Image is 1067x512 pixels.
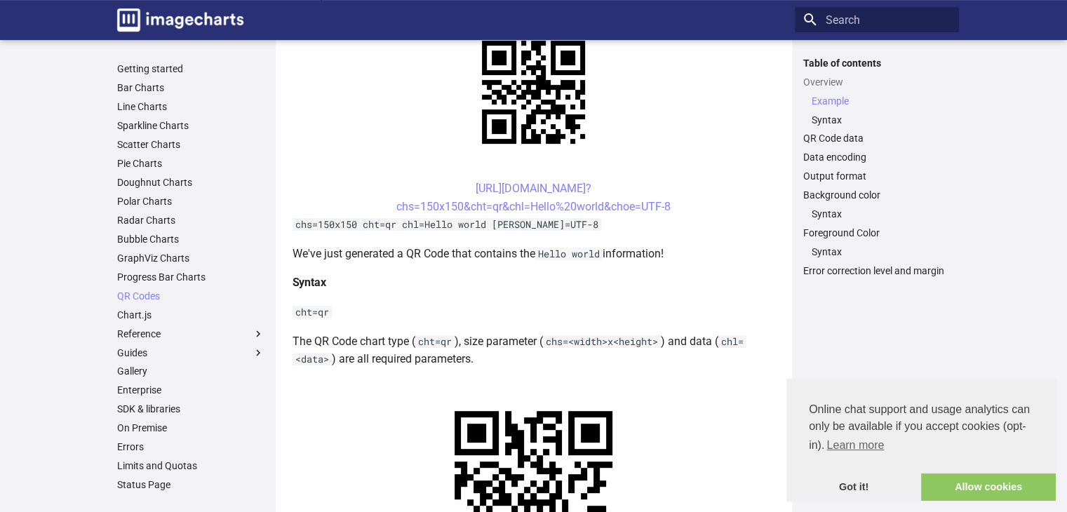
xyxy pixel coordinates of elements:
input: Search [795,7,959,32]
img: logo [117,8,243,32]
a: Pie Charts [117,157,264,170]
a: Syntax [812,245,951,258]
a: Example [812,95,951,107]
img: chart [457,16,610,168]
span: Online chat support and usage analytics can only be available if you accept cookies (opt-in). [809,401,1033,456]
a: Chart.js [117,309,264,321]
nav: Table of contents [795,57,959,278]
a: learn more about cookies [824,435,886,456]
a: Polar Charts [117,195,264,208]
code: cht=qr [415,335,455,348]
a: QR Code data [803,132,951,144]
a: Bubble Charts [117,233,264,245]
label: Guides [117,346,264,359]
a: Error correction level and margin [803,264,951,277]
a: Syntax [812,208,951,220]
nav: Overview [803,95,951,126]
a: On Premise [117,422,264,434]
a: Status Page [117,478,264,491]
code: chs=150x150 cht=qr chl=Hello world [PERSON_NAME]=UTF-8 [293,218,601,231]
a: Doughnut Charts [117,176,264,189]
a: SDK & libraries [117,403,264,415]
a: Radar Charts [117,214,264,227]
label: Table of contents [795,57,959,69]
a: Bar Charts [117,81,264,94]
a: Data encoding [803,151,951,163]
a: Limits and Quotas [117,459,264,472]
a: dismiss cookie message [786,473,921,501]
a: Output format [803,170,951,182]
a: Line Charts [117,100,264,113]
nav: Background color [803,208,951,220]
label: Reference [117,328,264,340]
a: Enterprise [117,384,264,396]
a: Errors [117,440,264,453]
a: Background color [803,189,951,201]
a: Scatter Charts [117,138,264,151]
a: Overview [803,76,951,88]
div: cookieconsent [786,379,1056,501]
a: Progress Bar Charts [117,271,264,283]
a: Image-Charts documentation [112,3,249,37]
p: The QR Code chart type ( ), size parameter ( ) and data ( ) are all required parameters. [293,332,775,368]
h4: Syntax [293,274,775,292]
nav: Foreground Color [803,245,951,258]
a: allow cookies [921,473,1056,501]
a: Gallery [117,365,264,377]
a: GraphViz Charts [117,252,264,264]
a: Syntax [812,114,951,126]
a: Getting started [117,62,264,75]
a: Sparkline Charts [117,119,264,132]
code: cht=qr [293,306,332,318]
p: We've just generated a QR Code that contains the information! [293,245,775,263]
code: chs=<width>x<height> [543,335,661,348]
a: Foreground Color [803,227,951,239]
code: Hello world [535,248,603,260]
a: [URL][DOMAIN_NAME]?chs=150x150&cht=qr&chl=Hello%20world&choe=UTF-8 [396,182,671,213]
a: QR Codes [117,290,264,302]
